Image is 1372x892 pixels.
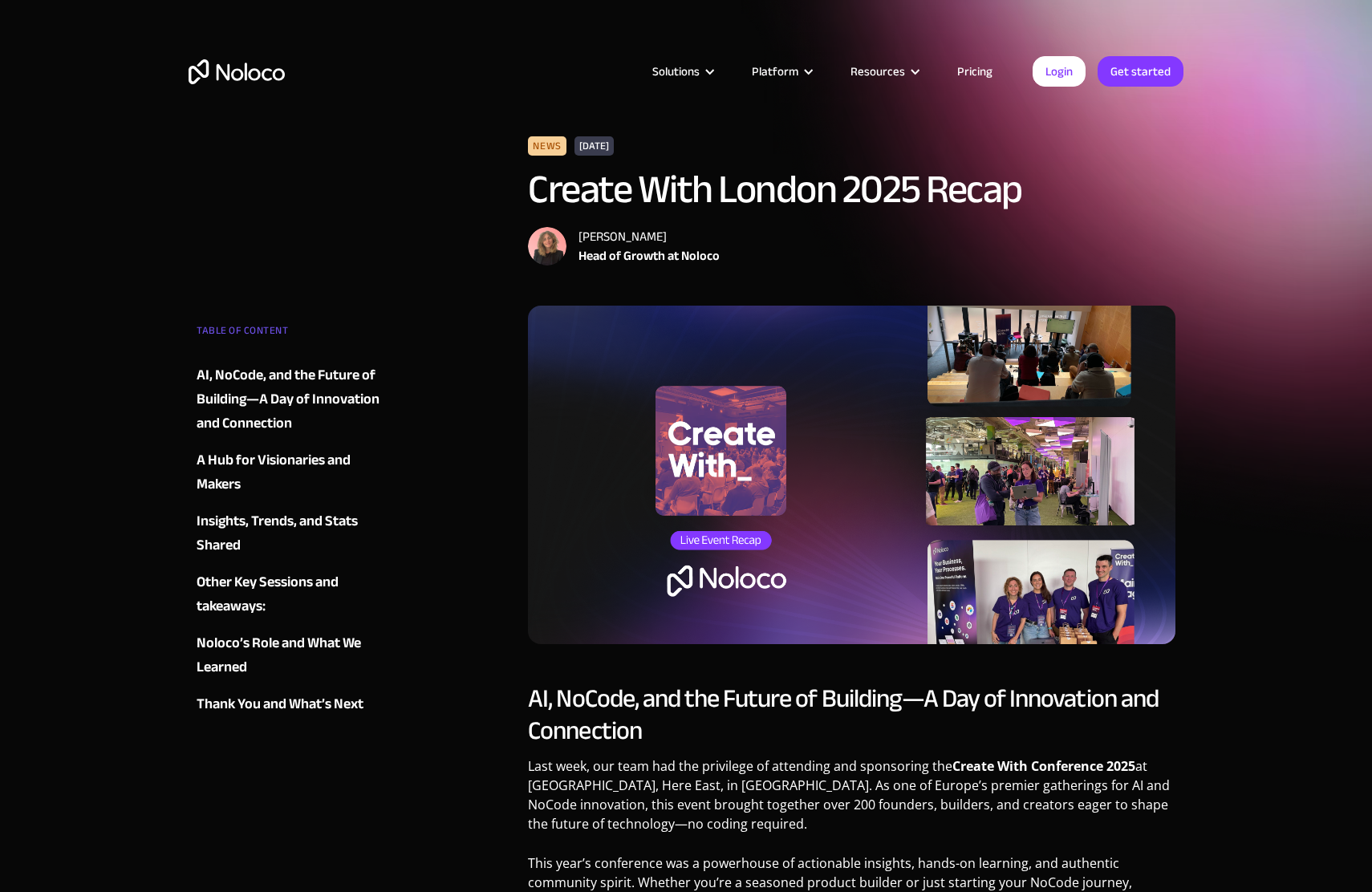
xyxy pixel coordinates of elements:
[652,61,700,82] div: Solutions
[952,757,1135,775] strong: Create With Conference 2025
[937,61,1013,82] a: Pricing
[1033,56,1086,87] a: Login
[197,692,363,716] div: Thank You and What’s Next
[528,683,1175,747] h2: AI, NoCode, and the Future of Building—A Day of Innovation and Connection
[528,756,1175,845] p: Last week, our team had the privilege of attending and sponsoring the at [GEOGRAPHIC_DATA], Here ...
[578,227,720,246] div: [PERSON_NAME]
[850,61,905,82] div: Resources
[830,61,937,82] div: Resources
[752,61,798,82] div: Platform
[189,59,285,84] a: home
[578,246,720,266] div: Head of Growth at Noloco
[197,570,391,618] a: Other Key Sessions and takeaways:
[197,692,391,716] a: Thank You and What’s Next
[197,631,391,679] a: Noloco’s Role and What We Learned
[197,318,391,351] div: TABLE OF CONTENT
[1098,56,1183,87] a: Get started
[197,363,391,436] a: AI, NoCode, and the Future of Building—A Day of Innovation and Connection
[197,509,391,557] a: Insights, Trends, and Stats Shared
[197,448,391,497] a: A Hub for Visionaries and Makers
[528,168,1175,211] h1: Create With London 2025 Recap
[632,61,732,82] div: Solutions
[732,61,830,82] div: Platform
